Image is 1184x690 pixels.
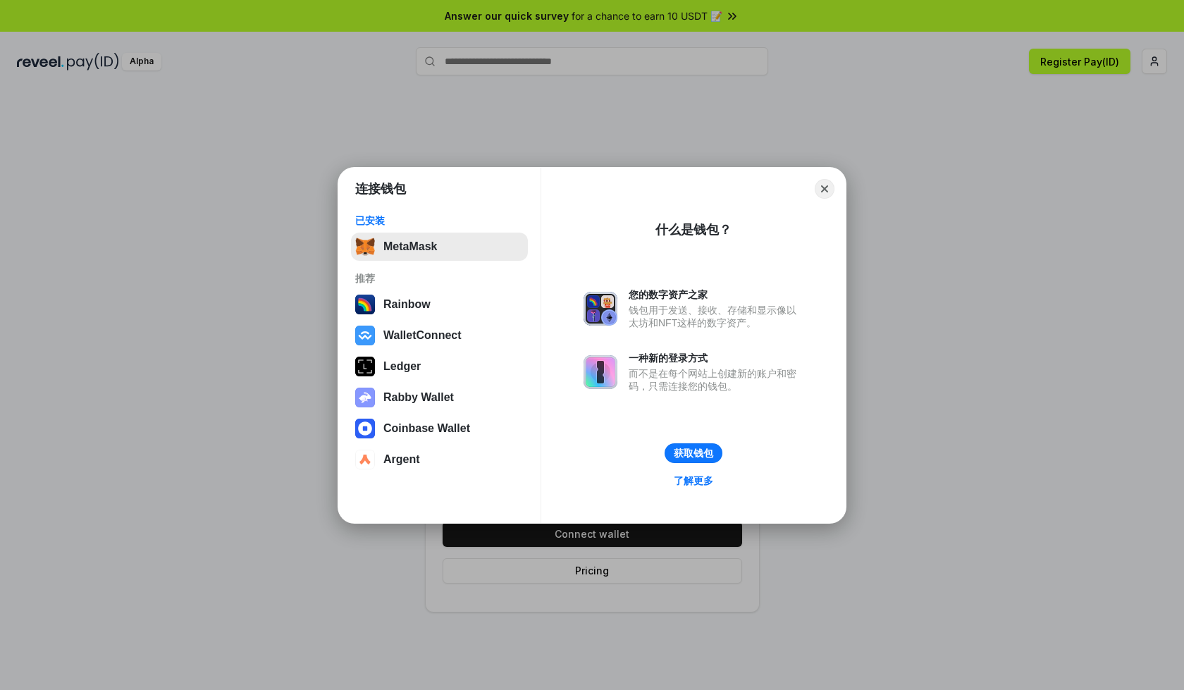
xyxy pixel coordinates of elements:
[383,422,470,435] div: Coinbase Wallet
[355,214,524,227] div: 已安装
[351,445,528,474] button: Argent
[355,388,375,407] img: svg+xml,%3Csvg%20xmlns%3D%22http%3A%2F%2Fwww.w3.org%2F2000%2Fsvg%22%20fill%3D%22none%22%20viewBox...
[383,391,454,404] div: Rabby Wallet
[665,472,722,490] a: 了解更多
[383,298,431,311] div: Rainbow
[383,240,437,253] div: MetaMask
[355,419,375,438] img: svg+xml,%3Csvg%20width%3D%2228%22%20height%3D%2228%22%20viewBox%3D%220%200%2028%2028%22%20fill%3D...
[355,272,524,285] div: 推荐
[351,414,528,443] button: Coinbase Wallet
[674,447,713,460] div: 获取钱包
[584,355,617,389] img: svg+xml,%3Csvg%20xmlns%3D%22http%3A%2F%2Fwww.w3.org%2F2000%2Fsvg%22%20fill%3D%22none%22%20viewBox...
[351,233,528,261] button: MetaMask
[351,290,528,319] button: Rainbow
[665,443,722,463] button: 获取钱包
[383,329,462,342] div: WalletConnect
[355,180,406,197] h1: 连接钱包
[815,179,834,199] button: Close
[655,221,732,238] div: 什么是钱包？
[584,292,617,326] img: svg+xml,%3Csvg%20xmlns%3D%22http%3A%2F%2Fwww.w3.org%2F2000%2Fsvg%22%20fill%3D%22none%22%20viewBox...
[355,326,375,345] img: svg+xml,%3Csvg%20width%3D%2228%22%20height%3D%2228%22%20viewBox%3D%220%200%2028%2028%22%20fill%3D...
[383,453,420,466] div: Argent
[351,321,528,350] button: WalletConnect
[629,367,803,393] div: 而不是在每个网站上创建新的账户和密码，只需连接您的钱包。
[629,304,803,329] div: 钱包用于发送、接收、存储和显示像以太坊和NFT这样的数字资产。
[351,383,528,412] button: Rabby Wallet
[355,357,375,376] img: svg+xml,%3Csvg%20xmlns%3D%22http%3A%2F%2Fwww.w3.org%2F2000%2Fsvg%22%20width%3D%2228%22%20height%3...
[355,237,375,257] img: svg+xml,%3Csvg%20fill%3D%22none%22%20height%3D%2233%22%20viewBox%3D%220%200%2035%2033%22%20width%...
[674,474,713,487] div: 了解更多
[629,352,803,364] div: 一种新的登录方式
[355,295,375,314] img: svg+xml,%3Csvg%20width%3D%22120%22%20height%3D%22120%22%20viewBox%3D%220%200%20120%20120%22%20fil...
[383,360,421,373] div: Ledger
[351,352,528,381] button: Ledger
[629,288,803,301] div: 您的数字资产之家
[355,450,375,469] img: svg+xml,%3Csvg%20width%3D%2228%22%20height%3D%2228%22%20viewBox%3D%220%200%2028%2028%22%20fill%3D...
